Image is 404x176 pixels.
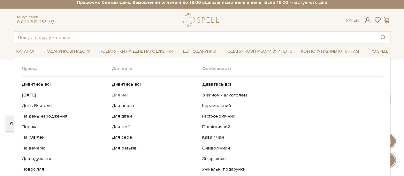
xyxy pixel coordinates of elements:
[351,18,352,23] span: |
[97,47,175,57] a: Подарунки на День народження
[112,103,197,109] a: Для нього
[22,81,107,87] a: Дивитись всі
[179,47,218,57] a: Ідеї подарунків
[376,32,390,43] button: Пошук товару у каталозі
[22,124,107,130] a: Подяка
[202,134,378,140] a: Кава / чай
[22,92,107,98] a: [DATE]
[22,103,107,109] a: День Вчителя
[202,145,378,151] a: Символічний
[22,113,107,119] a: На день народження
[112,92,197,98] a: Для неї
[202,81,378,87] a: Дивитись всі
[112,113,197,119] a: Для дітей
[202,156,378,162] a: Зі стрічкою
[112,81,197,87] a: Дивитись всі
[22,134,107,140] a: На Ювілей
[354,18,359,23] a: En
[365,47,390,57] a: Про Spell
[5,121,178,127] div: Я дозволяю [DOMAIN_NAME] використовувати
[202,103,378,109] a: Карамельний
[202,81,231,87] b: Дивитись всі
[182,13,222,27] a: logo
[222,46,295,57] a: Подарункові набори Вчителю
[22,156,107,162] a: Для одужання
[48,19,55,25] a: telegram
[22,166,107,172] a: Новосілля
[14,47,38,57] a: Каталог
[202,166,378,172] a: Унікальні подарунки
[17,15,55,19] span: Консультація:
[41,47,93,57] a: Подарункові набори
[112,134,197,140] a: Для себе
[112,66,202,72] span: Для кого
[112,124,197,130] a: Для сім'ї
[22,81,51,87] b: Дивитись всі
[112,145,197,151] a: Для батьків
[346,18,359,23] div: Ук
[22,66,112,72] span: Привід
[14,32,376,43] input: Пошук товару у каталозі
[22,145,107,151] a: На вечерю
[112,81,141,87] b: Дивитись всі
[202,124,378,130] a: Патріотичний
[17,19,47,25] a: 0 800 319 233
[202,92,378,98] a: З вином / алкоголем
[202,113,378,119] a: Гастрономічний
[22,92,36,98] b: [DATE]
[299,47,362,57] a: Корпоративним клієнтам
[202,66,383,72] span: Особливості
